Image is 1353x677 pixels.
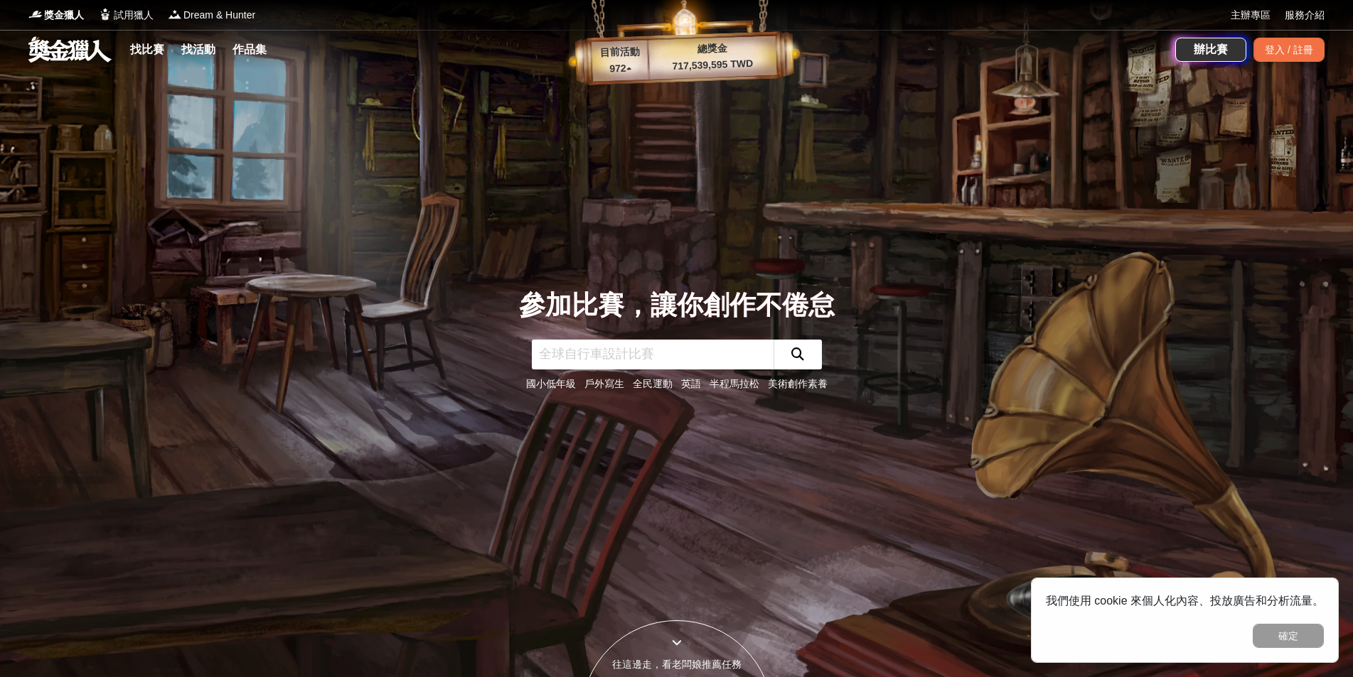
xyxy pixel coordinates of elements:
a: 服務介紹 [1285,8,1325,23]
div: 登入 / 註冊 [1253,38,1325,62]
a: 半程馬拉松 [710,378,759,389]
a: Logo獎金獵人 [28,8,84,23]
a: 辦比賽 [1175,38,1246,62]
a: 找比賽 [124,40,170,60]
p: 972 ▴ [592,60,649,77]
img: Logo [98,7,112,21]
p: 目前活動 [591,44,648,61]
button: 確定 [1253,624,1324,648]
span: 獎金獵人 [44,8,84,23]
a: Logo試用獵人 [98,8,154,23]
a: 英語 [681,378,701,389]
a: 戶外寫生 [584,378,624,389]
div: 參加比賽，讓你創作不倦怠 [519,286,835,325]
a: 國小低年級 [526,378,576,389]
span: Dream & Hunter [183,8,255,23]
p: 717,539,595 TWD [648,55,777,75]
a: 美術創作素養 [768,378,828,389]
img: Logo [168,7,182,21]
span: 我們使用 cookie 來個人化內容、投放廣告和分析流量。 [1046,595,1324,607]
p: 總獎金 [648,39,776,58]
span: 試用獵人 [114,8,154,23]
input: 全球自行車設計比賽 [532,340,774,369]
a: LogoDream & Hunter [168,8,255,23]
a: 主辦專區 [1231,8,1271,23]
a: 全民運動 [633,378,673,389]
div: 往這邊走，看老闆娘推薦任務 [582,657,772,672]
a: 找活動 [176,40,221,60]
a: 作品集 [227,40,272,60]
img: Logo [28,7,43,21]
